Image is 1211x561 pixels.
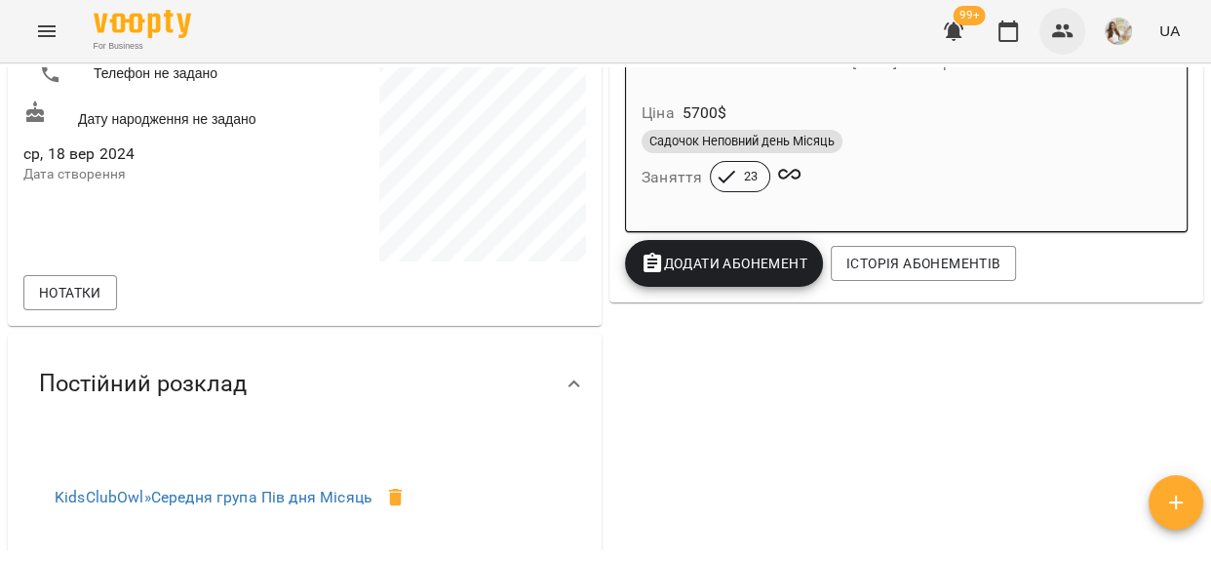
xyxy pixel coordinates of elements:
button: Нотатки [23,275,117,310]
span: Садочок Неповний день Місяць [642,133,842,150]
button: Додати Абонемент [625,240,823,287]
span: Історія абонементів [846,252,1000,275]
button: UA [1152,13,1188,49]
h6: Заняття [642,164,702,191]
li: Телефон не задано [23,55,301,94]
span: UA [1159,20,1180,41]
button: Садочок Неповний день Місяць[DATE]- 21 серпЦіна5700$Садочок Неповний день МісяцьЗаняття23 [626,29,1187,216]
button: Історія абонементів [831,246,1016,281]
span: 23 [732,168,769,185]
img: Voopty Logo [94,10,191,38]
p: 5700 $ [683,101,727,125]
h6: Ціна [642,100,675,127]
span: Додати Абонемент [641,252,807,275]
span: ср, 18 вер 2024 [23,142,301,166]
span: Постійний розклад [39,369,247,399]
div: Дату народження не задано [20,97,305,133]
span: 99+ [954,6,986,25]
span: Видалити клієнта з групи СГ_ПМ для курсу Середня група Пів дня Місяць? [372,474,419,521]
p: Дата створення [23,165,301,184]
svg: Необмежені відвідування [778,163,801,186]
span: Нотатки [39,281,101,304]
button: Menu [23,8,70,55]
img: e2864fcc2dab41a732c65cbee0bee3b0.png [1105,18,1132,45]
div: Постійний розклад [8,334,602,434]
a: KidsClubOwl»Середня група Пів дня Місяць [55,488,372,506]
span: For Business [94,40,191,53]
